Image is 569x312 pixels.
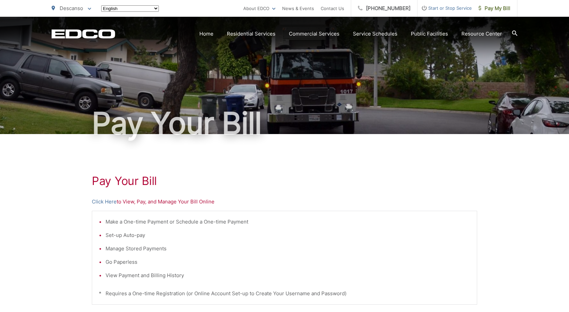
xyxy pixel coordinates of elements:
a: About EDCO [243,4,275,12]
a: News & Events [282,4,314,12]
h1: Pay Your Bill [92,174,477,188]
a: Service Schedules [353,30,397,38]
a: Click Here [92,198,117,206]
li: Go Paperless [106,258,470,266]
span: Pay My Bill [479,4,510,12]
h1: Pay Your Bill [52,107,517,140]
li: View Payment and Billing History [106,271,470,279]
p: * Requires a One-time Registration (or Online Account Set-up to Create Your Username and Password) [99,290,470,298]
span: Descanso [60,5,83,11]
a: Resource Center [461,30,502,38]
li: Set-up Auto-pay [106,231,470,239]
a: Contact Us [321,4,344,12]
select: Select a language [101,5,159,12]
a: Commercial Services [289,30,339,38]
li: Manage Stored Payments [106,245,470,253]
a: Residential Services [227,30,275,38]
li: Make a One-time Payment or Schedule a One-time Payment [106,218,470,226]
a: Home [199,30,213,38]
a: Public Facilities [411,30,448,38]
a: EDCD logo. Return to the homepage. [52,29,115,39]
p: to View, Pay, and Manage Your Bill Online [92,198,477,206]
